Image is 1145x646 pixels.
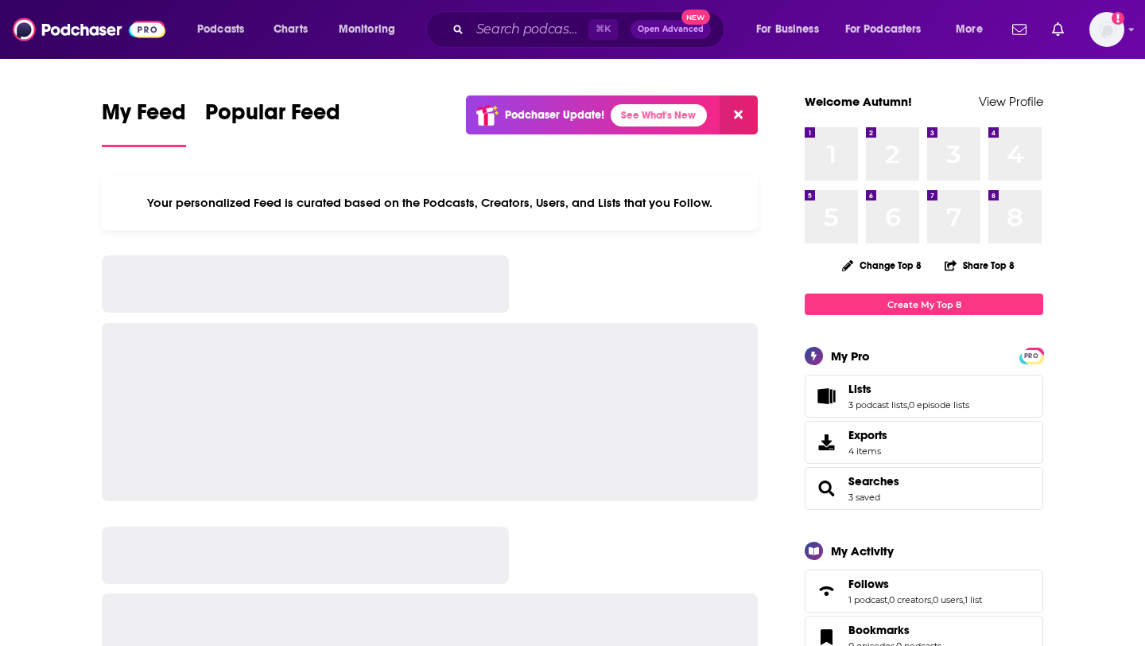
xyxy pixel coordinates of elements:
span: , [887,594,889,605]
span: More [956,18,983,41]
a: Lists [848,382,969,396]
span: For Business [756,18,819,41]
input: Search podcasts, credits, & more... [470,17,588,42]
div: My Pro [831,348,870,364]
button: Share Top 8 [944,250,1015,281]
a: Follows [810,580,842,602]
span: My Feed [102,99,186,135]
span: Follows [848,577,889,591]
a: Show notifications dropdown [1006,16,1033,43]
button: Change Top 8 [833,255,931,275]
button: open menu [328,17,416,42]
span: , [907,399,909,411]
a: View Profile [979,94,1043,109]
span: Logged in as autumncomm [1089,12,1124,47]
a: Exports [805,421,1043,464]
span: Podcasts [197,18,244,41]
span: PRO [1022,350,1041,362]
a: See What's New [611,104,707,126]
button: open menu [945,17,1003,42]
span: ⌘ K [588,19,618,40]
span: New [681,10,710,25]
a: Popular Feed [205,99,340,147]
span: For Podcasters [845,18,922,41]
button: open menu [835,17,945,42]
span: , [931,594,933,605]
span: Lists [805,375,1043,418]
div: Your personalized Feed is curated based on the Podcasts, Creators, Users, and Lists that you Follow. [102,176,758,230]
button: Show profile menu [1089,12,1124,47]
a: PRO [1022,349,1041,361]
span: Exports [848,428,887,442]
a: 0 episode lists [909,399,969,411]
span: Exports [810,431,842,453]
a: Show notifications dropdown [1046,16,1070,43]
a: Charts [263,17,317,42]
div: My Activity [831,543,894,558]
a: Searches [848,474,899,488]
a: 1 podcast [848,594,887,605]
span: Searches [805,467,1043,510]
span: Popular Feed [205,99,340,135]
a: Create My Top 8 [805,294,1043,315]
span: Open Advanced [638,25,704,33]
svg: Add a profile image [1112,12,1124,25]
span: Bookmarks [848,623,910,637]
img: User Profile [1089,12,1124,47]
span: Charts [274,18,308,41]
span: Follows [805,570,1043,613]
a: Bookmarks [848,623,941,637]
button: Open AdvancedNew [631,20,711,39]
p: Podchaser Update! [505,108,604,122]
img: Podchaser - Follow, Share and Rate Podcasts [13,14,165,45]
a: 3 podcast lists [848,399,907,411]
span: Lists [848,382,871,396]
span: , [963,594,965,605]
a: 1 list [965,594,982,605]
span: 4 items [848,446,887,457]
div: Search podcasts, credits, & more... [441,11,739,48]
a: Follows [848,577,982,591]
a: Searches [810,477,842,500]
button: open menu [186,17,265,42]
a: My Feed [102,99,186,147]
a: 0 users [933,594,963,605]
span: Monitoring [339,18,395,41]
a: 0 creators [889,594,931,605]
a: Welcome Autumn! [805,94,912,109]
button: open menu [745,17,839,42]
a: 3 saved [848,492,880,503]
a: Lists [810,385,842,407]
